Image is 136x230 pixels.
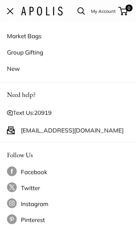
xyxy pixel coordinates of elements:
[7,182,129,194] a: Follow us on Twitter
[7,44,129,60] a: Group Gifting
[13,107,52,118] span: Text Us:
[7,198,129,210] a: Follow us on Instagram
[7,166,129,178] a: Follow us on Facebook
[7,28,129,44] a: Market Bags
[21,7,63,16] img: Apolis
[34,109,52,116] a: 20919
[21,125,123,136] a: [EMAIL_ADDRESS][DOMAIN_NAME]
[126,5,133,11] span: 0
[77,7,85,15] a: Open search
[119,7,128,15] a: 0
[7,214,129,225] a: Follow us on Pinterest
[91,7,116,15] a: My Account
[7,149,129,161] p: Follow Us
[7,8,14,14] button: Open menu
[7,89,129,101] p: Need help?
[7,60,129,77] a: New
